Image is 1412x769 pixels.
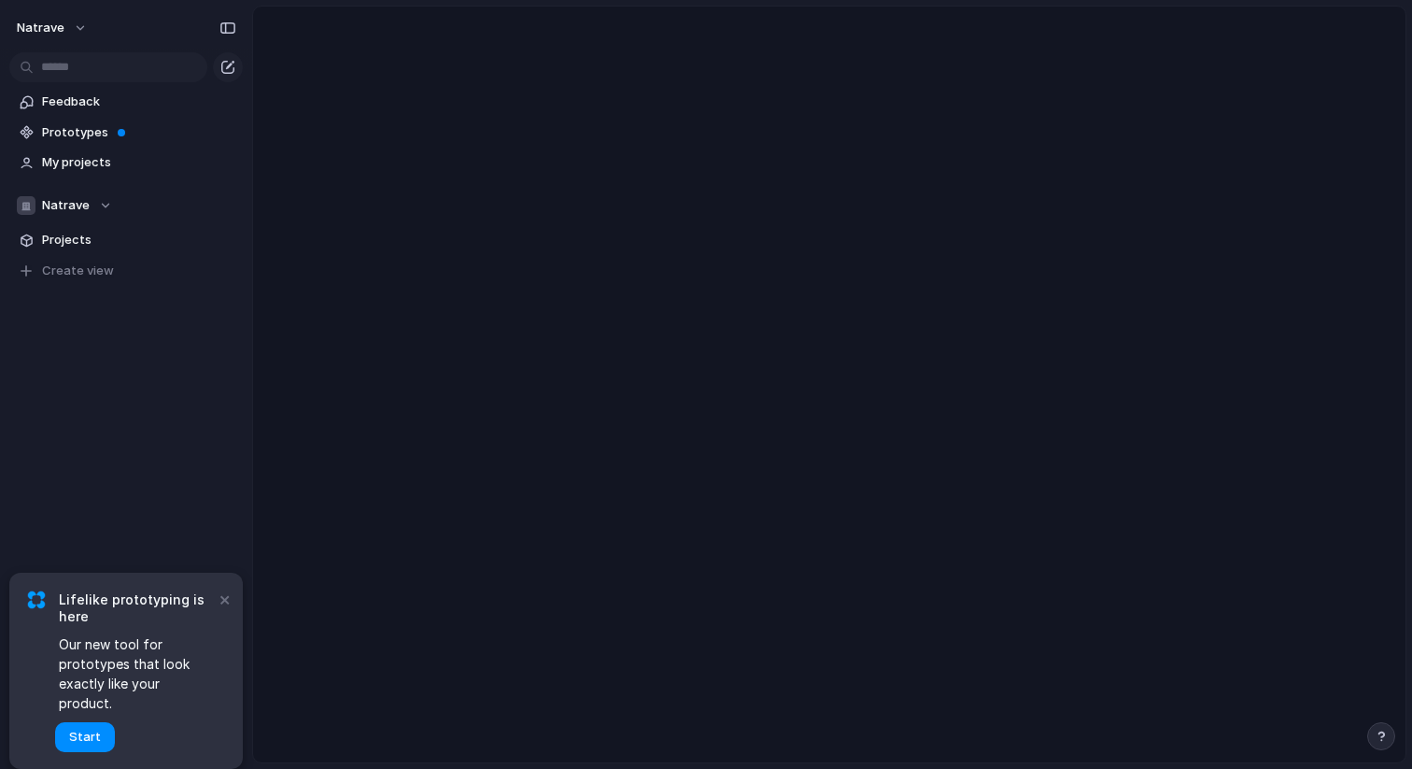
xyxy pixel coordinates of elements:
[59,634,215,713] span: Our new tool for prototypes that look exactly like your product.
[55,722,115,752] button: Start
[213,588,235,610] button: Dismiss
[69,728,101,747] span: Start
[59,591,215,625] span: Lifelike prototyping is here
[42,231,236,249] span: Projects
[9,119,243,147] a: Prototypes
[9,226,243,254] a: Projects
[42,196,90,215] span: Natrave
[9,149,243,177] a: My projects
[42,262,114,280] span: Create view
[42,93,236,111] span: Feedback
[9,257,243,285] button: Create view
[9,192,243,220] button: Natrave
[8,13,97,43] button: natrave
[9,88,243,116] a: Feedback
[42,153,236,172] span: My projects
[42,123,236,142] span: Prototypes
[17,19,64,37] span: natrave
